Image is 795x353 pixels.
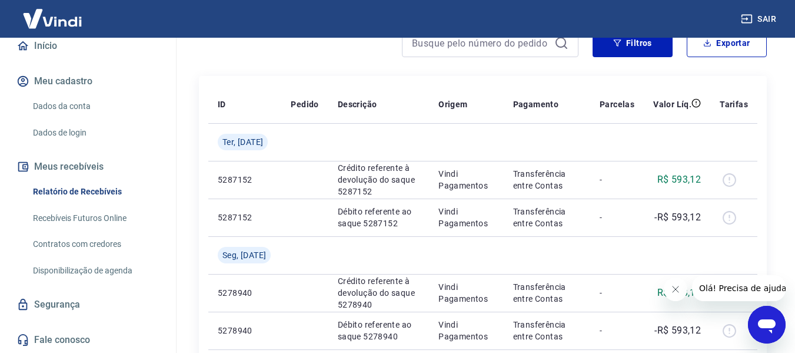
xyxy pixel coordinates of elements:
p: Débito referente ao saque 5278940 [338,319,420,342]
iframe: Message from company [692,275,786,301]
button: Filtros [593,29,673,57]
p: R$ 593,12 [657,286,701,300]
p: Débito referente ao saque 5287152 [338,206,420,229]
a: Recebíveis Futuros Online [28,206,162,230]
p: 5287152 [218,174,272,186]
a: Fale conosco [14,327,162,353]
p: Tarifas [720,98,748,110]
p: -R$ 593,12 [654,210,701,225]
p: Crédito referente à devolução do saque 5278940 [338,275,420,311]
input: Busque pelo número do pedido [412,34,550,52]
p: -R$ 593,12 [654,324,701,338]
p: ID [218,98,226,110]
p: Parcelas [600,98,634,110]
p: - [600,174,634,186]
p: Crédito referente à devolução do saque 5287152 [338,162,420,197]
p: Vindi Pagamentos [438,281,494,305]
a: Disponibilização de agenda [28,259,162,283]
a: Relatório de Recebíveis [28,180,162,204]
p: Descrição [338,98,377,110]
p: - [600,287,634,299]
iframe: Close message [664,278,687,301]
a: Dados de login [28,121,162,145]
p: Transferência entre Contas [513,206,581,229]
p: 5287152 [218,212,272,223]
p: Transferência entre Contas [513,281,581,305]
span: Ter, [DATE] [222,136,263,148]
span: Seg, [DATE] [222,249,266,261]
button: Meus recebíveis [14,154,162,180]
p: 5278940 [218,287,272,299]
p: Transferência entre Contas [513,319,581,342]
p: Vindi Pagamentos [438,206,494,229]
p: Origem [438,98,467,110]
iframe: Button to launch messaging window [748,306,786,344]
p: - [600,325,634,336]
button: Exportar [687,29,767,57]
p: Transferência entre Contas [513,168,581,192]
p: Vindi Pagamentos [438,319,494,342]
p: Pagamento [513,98,559,110]
p: Vindi Pagamentos [438,168,494,192]
p: R$ 593,12 [657,173,701,187]
a: Início [14,33,162,59]
p: Pedido [291,98,318,110]
a: Contratos com credores [28,232,162,256]
p: 5278940 [218,325,272,336]
a: Segurança [14,292,162,318]
p: Valor Líq. [653,98,691,110]
img: Vindi [14,1,91,37]
button: Sair [739,8,781,30]
p: - [600,212,634,223]
span: Olá! Precisa de ajuda? [7,8,99,18]
a: Dados da conta [28,94,162,118]
button: Meu cadastro [14,68,162,94]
